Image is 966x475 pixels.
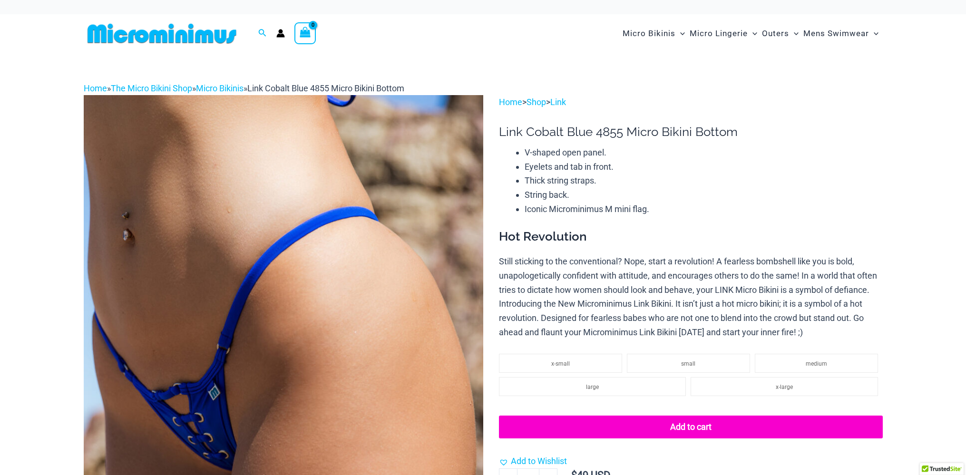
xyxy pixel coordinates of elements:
[258,28,267,39] a: Search icon link
[748,21,757,46] span: Menu Toggle
[801,19,881,48] a: Mens SwimwearMenu ToggleMenu Toggle
[499,254,882,339] p: Still sticking to the conventional? Nope, start a revolution! A fearless bombshell like you is bo...
[760,19,801,48] a: OutersMenu ToggleMenu Toggle
[499,95,882,109] p: > >
[247,83,404,93] span: Link Cobalt Blue 4855 Micro Bikini Bottom
[620,19,687,48] a: Micro BikinisMenu ToggleMenu Toggle
[527,97,546,107] a: Shop
[84,83,107,93] a: Home
[803,21,869,46] span: Mens Swimwear
[525,145,882,160] li: V-shaped open panel.
[525,160,882,174] li: Eyelets and tab in front.
[869,21,878,46] span: Menu Toggle
[196,83,244,93] a: Micro Bikinis
[675,21,685,46] span: Menu Toggle
[789,21,799,46] span: Menu Toggle
[627,354,750,373] li: small
[525,188,882,202] li: String back.
[623,21,675,46] span: Micro Bikinis
[525,202,882,216] li: Iconic Microminimus M mini flag.
[499,125,882,139] h1: Link Cobalt Blue 4855 Micro Bikini Bottom
[586,384,599,390] span: large
[691,377,878,396] li: x-large
[806,360,827,367] span: medium
[276,29,285,38] a: Account icon link
[687,19,760,48] a: Micro LingerieMenu ToggleMenu Toggle
[499,377,686,396] li: large
[294,22,316,44] a: View Shopping Cart, empty
[619,18,883,49] nav: Site Navigation
[84,83,404,93] span: » » »
[499,454,567,468] a: Add to Wishlist
[511,456,567,466] span: Add to Wishlist
[525,174,882,188] li: Thick string straps.
[550,97,566,107] a: Link
[690,21,748,46] span: Micro Lingerie
[499,229,882,245] h3: Hot Revolution
[551,360,570,367] span: x-small
[499,97,522,107] a: Home
[84,23,240,44] img: MM SHOP LOGO FLAT
[499,416,882,438] button: Add to cart
[755,354,878,373] li: medium
[776,384,793,390] span: x-large
[499,354,622,373] li: x-small
[111,83,192,93] a: The Micro Bikini Shop
[762,21,789,46] span: Outers
[681,360,695,367] span: small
